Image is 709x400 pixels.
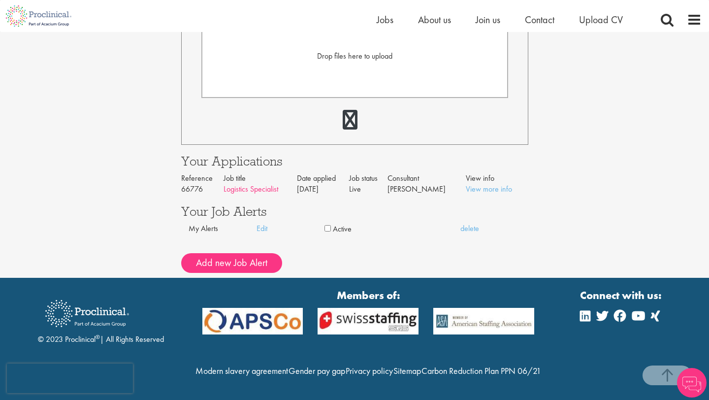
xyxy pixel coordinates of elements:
sup: ® [96,333,100,341]
a: delete [460,223,528,234]
a: Upload CV [579,13,623,26]
a: Logistics Specialist [224,184,278,194]
a: Sitemap [393,365,421,376]
th: Reference [181,173,224,184]
th: Consultant [387,173,466,184]
th: Date applied [297,173,349,184]
img: Proclinical Recruitment [38,293,136,334]
th: View info [466,173,528,184]
button: Add new Job Alert [181,253,282,273]
a: Jobs [377,13,393,26]
h3: Your Applications [181,155,528,167]
a: About us [418,13,451,26]
a: Carbon Reduction Plan PPN 06/21 [421,365,541,376]
td: Live [349,184,387,195]
label: Active [333,224,352,235]
a: View more info [466,184,512,194]
img: APSCo [310,308,426,334]
a: Modern slavery agreement [195,365,288,376]
td: [PERSON_NAME] [387,184,466,195]
h3: Your Job Alerts [181,205,528,218]
iframe: reCAPTCHA [7,364,133,393]
span: Drop files here to upload [317,51,392,61]
td: 66776 [181,184,224,195]
img: Chatbot [677,368,707,398]
th: Job title [224,173,297,184]
div: My Alerts [189,223,257,234]
strong: Members of: [202,288,535,303]
a: Join us [476,13,500,26]
div: © 2023 Proclinical | All Rights Reserved [38,293,164,345]
a: Privacy policy [346,365,393,376]
th: Job status [349,173,387,184]
img: APSCo [426,308,542,334]
strong: Connect with us: [580,288,664,303]
td: [DATE] [297,184,349,195]
a: Gender pay gap [289,365,345,376]
a: Contact [525,13,554,26]
a: Edit [257,223,324,234]
img: APSCo [195,308,311,334]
